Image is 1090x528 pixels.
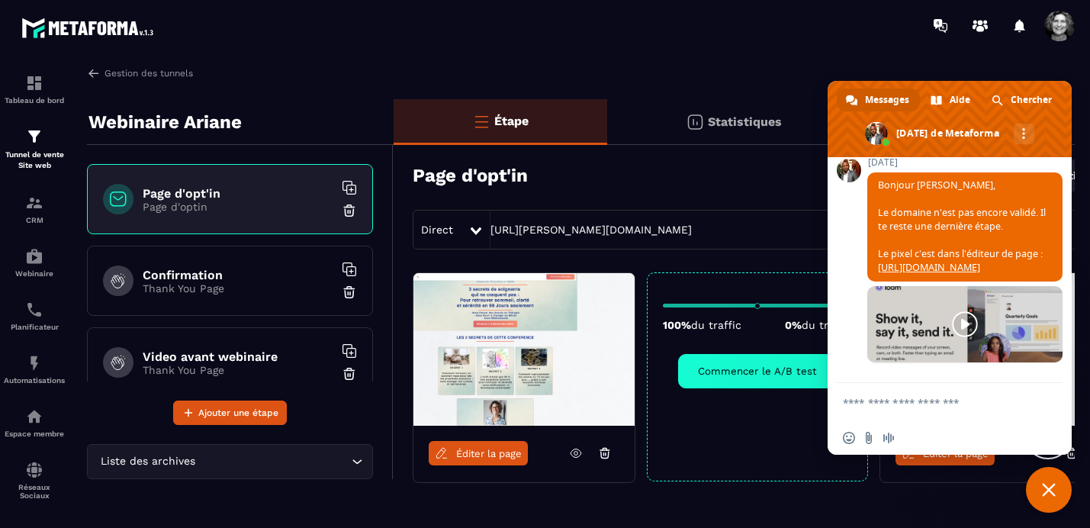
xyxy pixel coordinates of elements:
[342,366,357,382] img: trash
[413,165,528,186] h3: Page d'opt'in
[950,89,970,111] span: Aide
[4,182,65,236] a: formationformationCRM
[87,66,101,80] img: arrow
[87,66,193,80] a: Gestion des tunnels
[4,449,65,511] a: social-networksocial-networkRéseaux Sociaux
[413,273,635,426] img: image
[878,261,980,274] a: [URL][DOMAIN_NAME]
[4,116,65,182] a: formationformationTunnel de vente Site web
[421,224,453,236] span: Direct
[802,319,852,331] span: du traffic
[25,247,43,266] img: automations
[883,432,895,444] span: Message audio
[143,282,333,295] p: Thank You Page
[4,376,65,385] p: Automatisations
[4,289,65,343] a: schedulerschedulerPlanificateur
[25,461,43,479] img: social-network
[663,319,741,331] p: 100%
[4,96,65,105] p: Tableau de bord
[143,268,333,282] h6: Confirmation
[921,89,981,111] div: Aide
[1014,124,1034,144] div: Autres canaux
[97,453,198,470] span: Liste des archives
[472,112,490,130] img: bars-o.4a397970.svg
[21,14,159,42] img: logo
[143,364,333,376] p: Thank You Page
[25,127,43,146] img: formation
[173,401,287,425] button: Ajouter une étape
[863,432,875,444] span: Envoyer un fichier
[4,216,65,224] p: CRM
[88,107,242,137] p: Webinaire Ariane
[4,150,65,171] p: Tunnel de vente Site web
[4,343,65,396] a: automationsautomationsAutomatisations
[686,113,704,131] img: stats.20deebd0.svg
[4,430,65,438] p: Espace membre
[678,354,837,388] button: Commencer le A/B test
[865,89,909,111] span: Messages
[342,285,357,300] img: trash
[25,194,43,212] img: formation
[878,179,1046,274] span: Bonjour [PERSON_NAME], Le domaine n'est pas encore validé. Il te reste une dernière étape. Le pix...
[429,441,528,465] a: Éditer la page
[708,114,782,129] p: Statistiques
[1026,467,1072,513] div: Fermer le chat
[494,114,529,128] p: Étape
[785,319,852,331] p: 0%
[490,224,692,236] a: [URL][PERSON_NAME][DOMAIN_NAME]
[4,236,65,289] a: automationsautomationsWebinaire
[25,74,43,92] img: formation
[4,269,65,278] p: Webinaire
[837,89,920,111] div: Messages
[342,203,357,218] img: trash
[982,89,1063,111] div: Chercher
[143,186,333,201] h6: Page d'opt'in
[691,319,741,331] span: du traffic
[143,349,333,364] h6: Video avant webinaire
[843,432,855,444] span: Insérer un emoji
[25,407,43,426] img: automations
[4,323,65,331] p: Planificateur
[198,405,278,420] span: Ajouter une étape
[4,396,65,449] a: automationsautomationsEspace membre
[4,63,65,116] a: formationformationTableau de bord
[1011,89,1052,111] span: Chercher
[143,201,333,213] p: Page d'optin
[87,444,373,479] div: Search for option
[4,483,65,500] p: Réseaux Sociaux
[456,448,522,459] span: Éditer la page
[25,354,43,372] img: automations
[867,157,1063,168] span: [DATE]
[25,301,43,319] img: scheduler
[198,453,348,470] input: Search for option
[843,396,1023,410] textarea: Entrez votre message...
